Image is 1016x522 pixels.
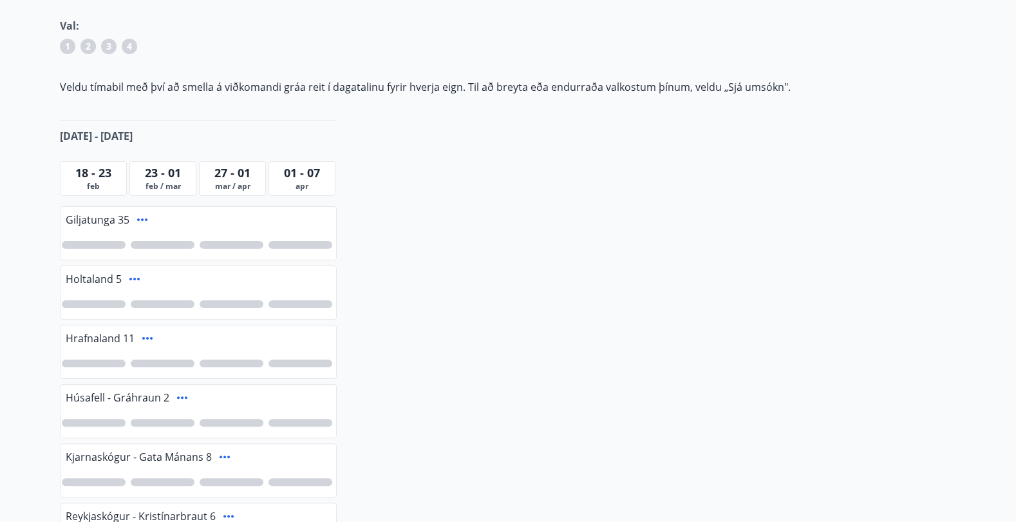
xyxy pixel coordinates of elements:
span: 27 - 01 [214,165,250,180]
p: Veldu tímabil með því að smella á viðkomandi gráa reit í dagatalinu fyrir hverja eign. Til að bre... [60,80,956,94]
span: Holtaland 5 [66,272,122,286]
span: Kjarnaskógur - Gata Mánans 8 [66,450,212,464]
span: 23 - 01 [145,165,181,180]
span: Giljatunga 35 [66,213,129,227]
span: apr [272,181,332,191]
span: feb / mar [133,181,193,191]
span: 4 [127,40,132,53]
span: 18 - 23 [75,165,111,180]
span: mar / apr [202,181,263,191]
span: Hrafnaland 11 [66,331,135,345]
span: 01 - 07 [284,165,320,180]
span: 2 [86,40,91,53]
span: 3 [106,40,111,53]
span: Húsafell - Gráhraun 2 [66,391,169,405]
span: Val: [60,19,79,33]
span: [DATE] - [DATE] [60,129,133,143]
span: 1 [65,40,70,53]
span: feb [63,181,124,191]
